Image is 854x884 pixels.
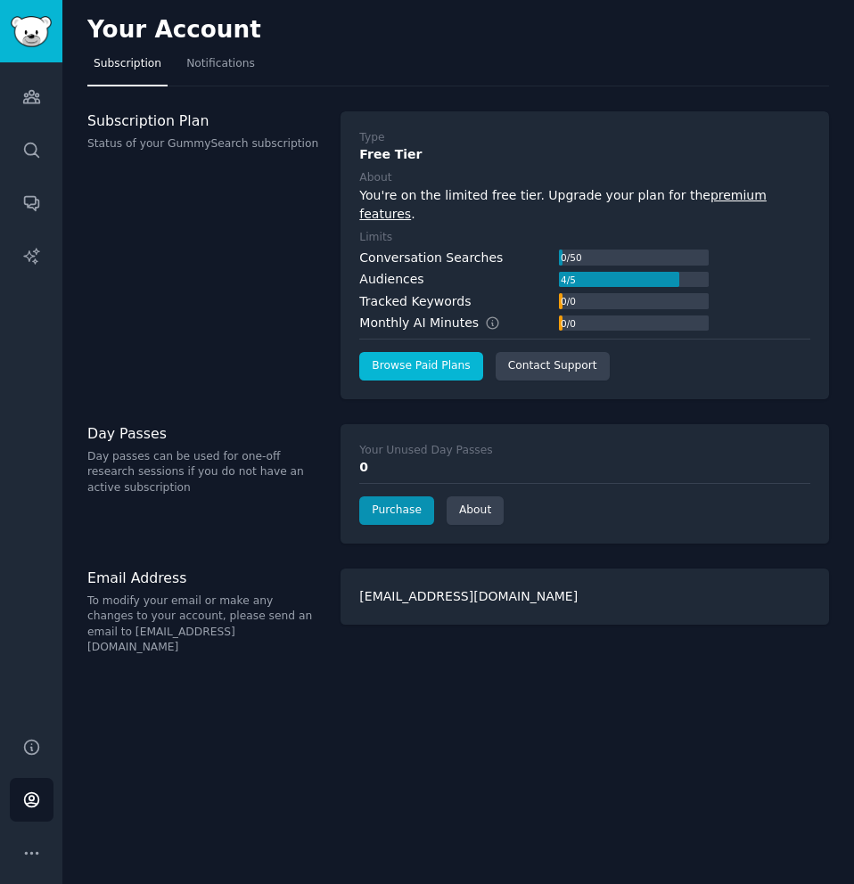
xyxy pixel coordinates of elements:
div: Free Tier [359,145,810,164]
a: premium features [359,188,767,221]
div: Tracked Keywords [359,292,471,311]
a: Contact Support [496,352,610,381]
h3: Day Passes [87,424,322,443]
div: Conversation Searches [359,249,503,267]
span: Subscription [94,56,161,72]
a: Subscription [87,50,168,86]
span: Notifications [186,56,255,72]
div: 0 / 0 [559,293,577,309]
div: Type [359,130,384,146]
div: [EMAIL_ADDRESS][DOMAIN_NAME] [341,569,829,625]
div: Audiences [359,270,423,289]
h3: Subscription Plan [87,111,322,130]
div: Monthly AI Minutes [359,314,519,332]
a: Purchase [359,496,434,525]
p: To modify your email or make any changes to your account, please send an email to [EMAIL_ADDRESS]... [87,593,322,656]
div: 4 / 5 [559,272,577,288]
div: 0 [359,458,810,477]
h2: Your Account [87,16,261,45]
h3: Email Address [87,569,322,587]
div: 0 / 0 [559,315,577,331]
p: Status of your GummySearch subscription [87,136,322,152]
div: 0 / 50 [559,250,583,266]
div: Limits [359,230,392,246]
a: Browse Paid Plans [359,352,482,381]
img: GummySearch logo [11,16,52,47]
div: You're on the limited free tier. Upgrade your plan for the . [359,186,810,224]
a: Notifications [180,50,261,86]
div: Your Unused Day Passes [359,443,492,459]
p: Day passes can be used for one-off research sessions if you do not have an active subscription [87,449,322,496]
div: About [359,170,391,186]
a: About [447,496,504,525]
